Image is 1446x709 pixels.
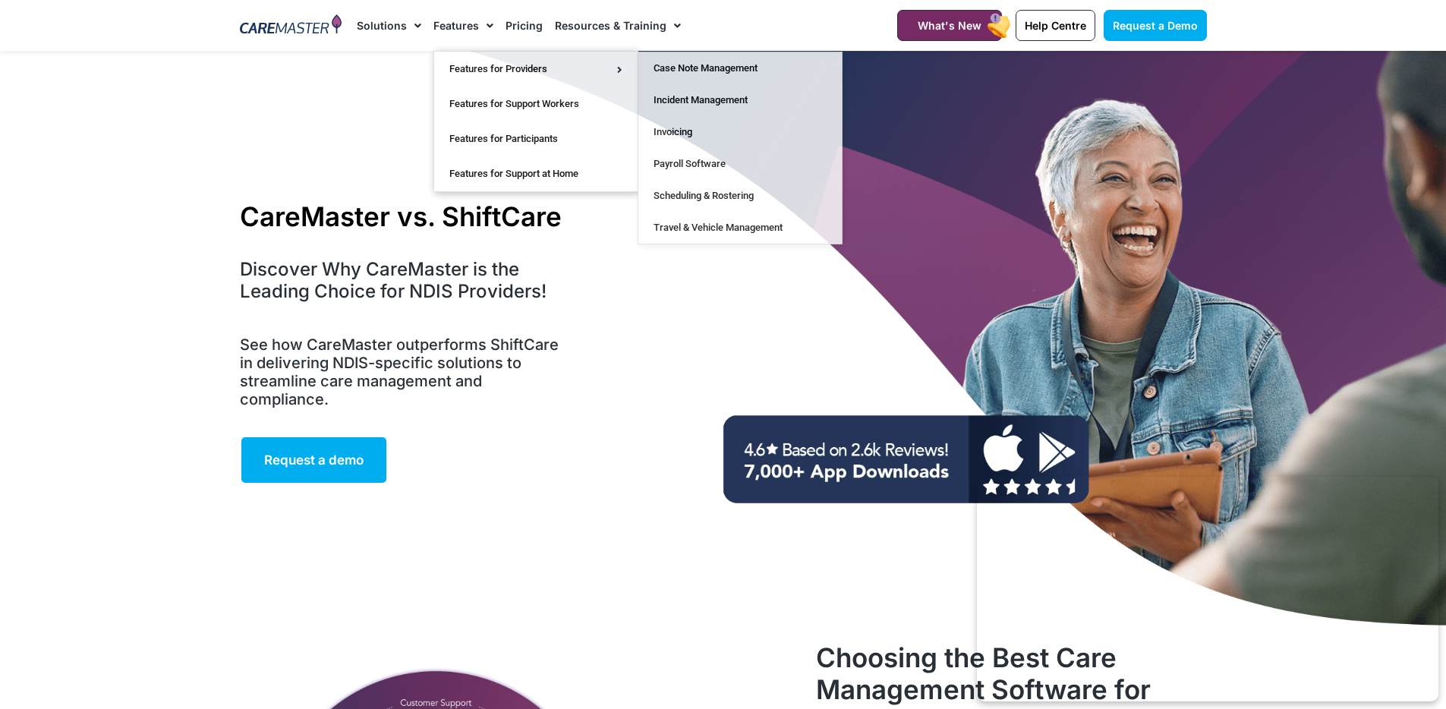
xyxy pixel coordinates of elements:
h5: See how CareMaster outperforms ShiftCare in delivering NDIS-specific solutions to streamline care... [240,336,569,408]
a: Invoicing [638,116,842,148]
a: What's New [897,10,1002,41]
a: Incident Management [638,84,842,116]
a: Case Note Management [638,52,842,84]
a: Features for Support Workers [434,87,638,121]
img: CareMaster Logo [240,14,342,37]
a: Travel & Vehicle Management [638,212,842,244]
ul: Features for Providers [638,52,843,244]
iframe: Popup CTA [977,477,1438,701]
span: What's New [918,19,981,32]
span: Request a Demo [1113,19,1198,32]
span: Request a demo [264,452,364,468]
a: Payroll Software [638,148,842,180]
a: Features for Providers [434,52,638,87]
a: Help Centre [1016,10,1095,41]
a: Request a demo [240,436,388,484]
a: Scheduling & Rostering [638,180,842,212]
a: Features for Participants [434,121,638,156]
ul: Features [433,51,638,192]
a: Features for Support at Home [434,156,638,191]
h4: Discover Why CareMaster is the Leading Choice for NDIS Providers! [240,259,569,303]
a: Request a Demo [1104,10,1207,41]
span: Help Centre [1025,19,1086,32]
h1: CareMaster vs. ShiftCare [240,200,569,232]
